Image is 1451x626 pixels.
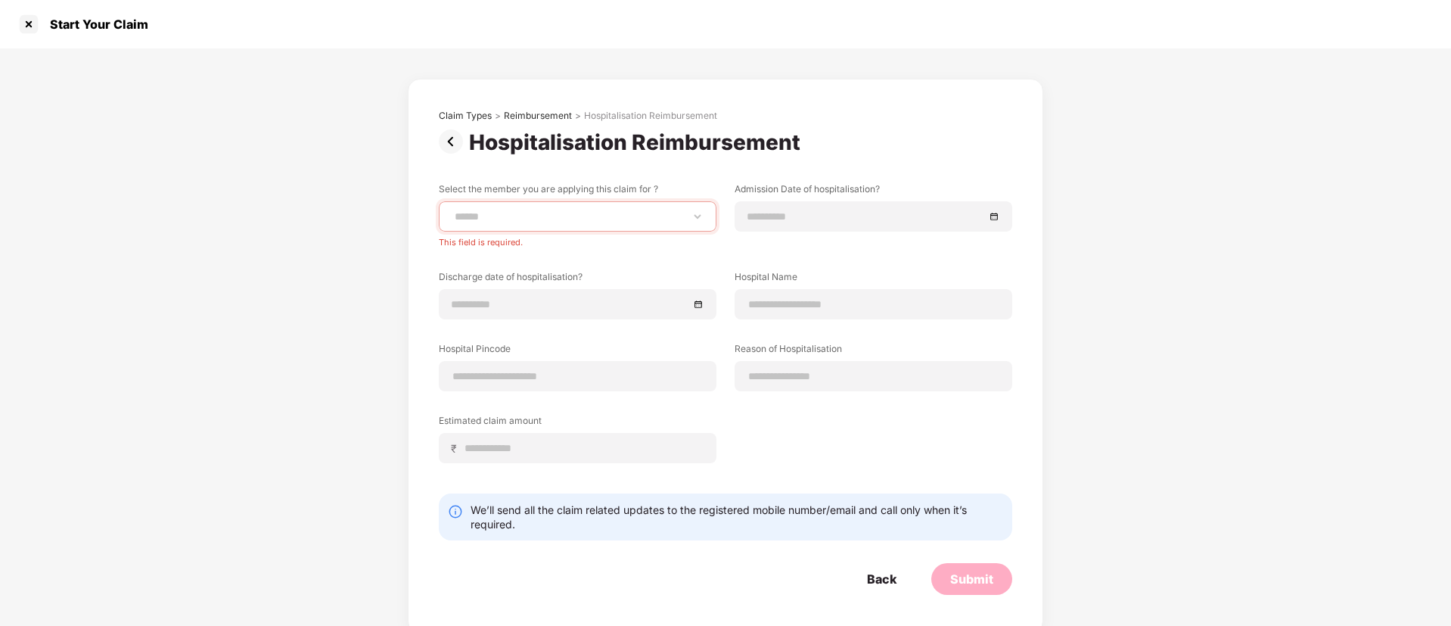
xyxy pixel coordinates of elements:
[735,270,1012,289] label: Hospital Name
[439,342,716,361] label: Hospital Pincode
[735,342,1012,361] label: Reason of Hospitalisation
[439,414,716,433] label: Estimated claim amount
[439,110,492,122] div: Claim Types
[439,182,716,201] label: Select the member you are applying this claim for ?
[439,129,469,154] img: svg+xml;base64,PHN2ZyBpZD0iUHJldi0zMngzMiIgeG1sbnM9Imh0dHA6Ly93d3cudzMub3JnLzIwMDAvc3ZnIiB3aWR0aD...
[471,503,1003,531] div: We’ll send all the claim related updates to the registered mobile number/email and call only when...
[575,110,581,122] div: >
[867,571,896,587] div: Back
[451,441,463,456] span: ₹
[439,232,716,248] div: This field is required.
[504,110,572,122] div: Reimbursement
[735,182,1012,201] label: Admission Date of hospitalisation?
[448,504,463,519] img: svg+xml;base64,PHN2ZyBpZD0iSW5mby0yMHgyMCIgeG1sbnM9Imh0dHA6Ly93d3cudzMub3JnLzIwMDAvc3ZnIiB3aWR0aD...
[950,571,993,587] div: Submit
[584,110,717,122] div: Hospitalisation Reimbursement
[41,17,148,32] div: Start Your Claim
[495,110,501,122] div: >
[469,129,806,155] div: Hospitalisation Reimbursement
[439,270,716,289] label: Discharge date of hospitalisation?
